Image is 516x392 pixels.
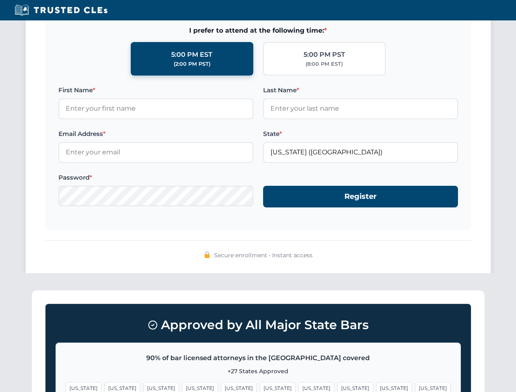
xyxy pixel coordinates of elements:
[306,60,343,68] div: (8:00 PM EST)
[58,173,253,183] label: Password
[263,186,458,207] button: Register
[263,85,458,95] label: Last Name
[263,129,458,139] label: State
[263,98,458,119] input: Enter your last name
[263,142,458,163] input: Florida (FL)
[58,98,253,119] input: Enter your first name
[66,367,451,376] p: +27 States Approved
[304,49,345,60] div: 5:00 PM PST
[66,353,451,363] p: 90% of bar licensed attorneys in the [GEOGRAPHIC_DATA] covered
[214,251,313,260] span: Secure enrollment • Instant access
[58,142,253,163] input: Enter your email
[174,60,210,68] div: (2:00 PM PST)
[58,25,458,36] span: I prefer to attend at the following time:
[56,314,461,336] h3: Approved by All Major State Bars
[171,49,212,60] div: 5:00 PM EST
[58,129,253,139] label: Email Address
[58,85,253,95] label: First Name
[12,4,110,16] img: Trusted CLEs
[204,252,210,258] img: 🔒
